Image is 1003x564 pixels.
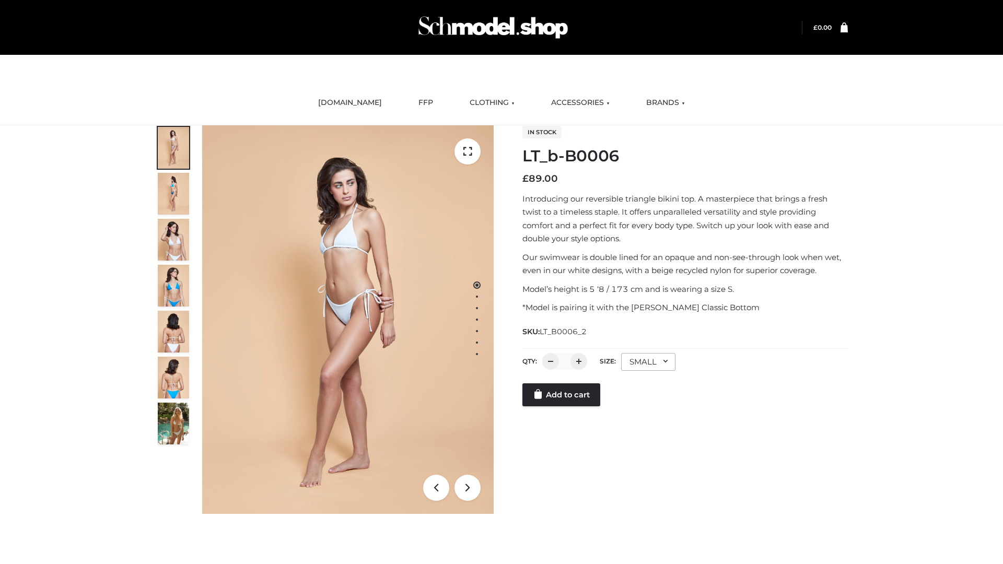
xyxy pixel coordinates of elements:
[158,127,189,169] img: ArielClassicBikiniTop_CloudNine_AzureSky_OW114ECO_1-scaled.jpg
[522,173,529,184] span: £
[522,147,848,166] h1: LT_b-B0006
[540,327,587,336] span: LT_B0006_2
[522,301,848,314] p: *Model is pairing it with the [PERSON_NAME] Classic Bottom
[158,265,189,307] img: ArielClassicBikiniTop_CloudNine_AzureSky_OW114ECO_4-scaled.jpg
[522,173,558,184] bdi: 89.00
[813,23,818,31] span: £
[543,91,617,114] a: ACCESSORIES
[462,91,522,114] a: CLOTHING
[158,219,189,261] img: ArielClassicBikiniTop_CloudNine_AzureSky_OW114ECO_3-scaled.jpg
[158,357,189,398] img: ArielClassicBikiniTop_CloudNine_AzureSky_OW114ECO_8-scaled.jpg
[411,91,441,114] a: FFP
[158,403,189,444] img: Arieltop_CloudNine_AzureSky2.jpg
[813,23,832,31] bdi: 0.00
[522,283,848,296] p: Model’s height is 5 ‘8 / 173 cm and is wearing a size S.
[522,325,588,338] span: SKU:
[522,251,848,277] p: Our swimwear is double lined for an opaque and non-see-through look when wet, even in our white d...
[415,7,572,48] img: Schmodel Admin 964
[522,192,848,245] p: Introducing our reversible triangle bikini top. A masterpiece that brings a fresh twist to a time...
[600,357,616,365] label: Size:
[158,173,189,215] img: ArielClassicBikiniTop_CloudNine_AzureSky_OW114ECO_2-scaled.jpg
[158,311,189,352] img: ArielClassicBikiniTop_CloudNine_AzureSky_OW114ECO_7-scaled.jpg
[813,23,832,31] a: £0.00
[522,383,600,406] a: Add to cart
[202,125,494,514] img: LT_b-B0006
[310,91,390,114] a: [DOMAIN_NAME]
[638,91,693,114] a: BRANDS
[621,353,675,371] div: SMALL
[522,126,562,138] span: In stock
[522,357,537,365] label: QTY:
